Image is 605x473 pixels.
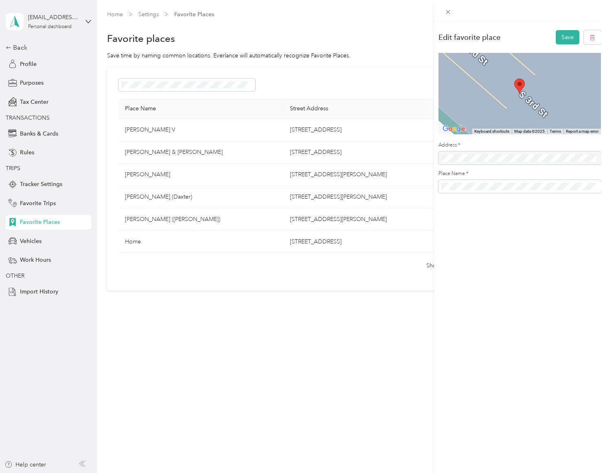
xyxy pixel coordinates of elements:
a: Open this area in Google Maps (opens a new window) [441,124,467,134]
iframe: Everlance-gr Chat Button Frame [559,427,605,473]
label: Place Name [438,170,601,177]
label: Address [438,142,601,149]
img: Google [441,124,467,134]
div: Edit favorite place [438,33,500,42]
a: Report a map error [566,129,598,134]
button: Save [556,30,579,44]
